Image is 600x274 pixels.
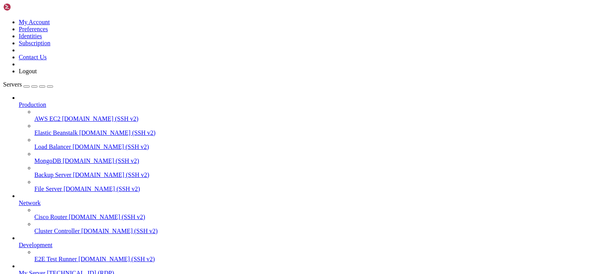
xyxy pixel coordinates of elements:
[19,40,50,46] a: Subscription
[19,94,597,193] li: Production
[34,129,78,136] span: Elastic Beanstalk
[19,33,42,39] a: Identities
[34,214,597,221] a: Cisco Router [DOMAIN_NAME] (SSH v2)
[34,143,597,150] a: Load Balancer [DOMAIN_NAME] (SSH v2)
[34,115,597,122] a: AWS EC2 [DOMAIN_NAME] (SSH v2)
[81,228,158,234] span: [DOMAIN_NAME] (SSH v2)
[34,164,597,179] li: Backup Server [DOMAIN_NAME] (SSH v2)
[34,115,61,122] span: AWS EC2
[19,242,597,249] a: Development
[73,171,150,178] span: [DOMAIN_NAME] (SSH v2)
[69,214,145,220] span: [DOMAIN_NAME] (SSH v2)
[34,157,597,164] a: MongoDB [DOMAIN_NAME] (SSH v2)
[34,179,597,193] li: File Server [DOMAIN_NAME] (SSH v2)
[64,186,140,192] span: [DOMAIN_NAME] (SSH v2)
[19,101,46,108] span: Production
[34,256,597,263] a: E2E Test Runner [DOMAIN_NAME] (SSH v2)
[34,157,61,164] span: MongoDB
[19,26,48,32] a: Preferences
[34,129,597,136] a: Elastic Beanstalk [DOMAIN_NAME] (SSH v2)
[34,228,597,235] a: Cluster Controller [DOMAIN_NAME] (SSH v2)
[19,101,597,108] a: Production
[79,129,156,136] span: [DOMAIN_NAME] (SSH v2)
[19,242,52,248] span: Development
[34,143,71,150] span: Load Balancer
[19,235,597,263] li: Development
[19,68,37,74] a: Logout
[19,19,50,25] a: My Account
[73,143,149,150] span: [DOMAIN_NAME] (SSH v2)
[79,256,155,262] span: [DOMAIN_NAME] (SSH v2)
[34,221,597,235] li: Cluster Controller [DOMAIN_NAME] (SSH v2)
[19,200,41,206] span: Network
[34,256,77,262] span: E2E Test Runner
[19,200,597,207] a: Network
[34,122,597,136] li: Elastic Beanstalk [DOMAIN_NAME] (SSH v2)
[34,171,71,178] span: Backup Server
[34,150,597,164] li: MongoDB [DOMAIN_NAME] (SSH v2)
[34,108,597,122] li: AWS EC2 [DOMAIN_NAME] (SSH v2)
[34,186,597,193] a: File Server [DOMAIN_NAME] (SSH v2)
[34,249,597,263] li: E2E Test Runner [DOMAIN_NAME] (SSH v2)
[62,157,139,164] span: [DOMAIN_NAME] (SSH v2)
[62,115,139,122] span: [DOMAIN_NAME] (SSH v2)
[3,81,53,88] a: Servers
[34,207,597,221] li: Cisco Router [DOMAIN_NAME] (SSH v2)
[34,171,597,179] a: Backup Server [DOMAIN_NAME] (SSH v2)
[19,193,597,235] li: Network
[3,3,48,11] img: Shellngn
[34,136,597,150] li: Load Balancer [DOMAIN_NAME] (SSH v2)
[34,214,67,220] span: Cisco Router
[34,228,80,234] span: Cluster Controller
[3,81,22,88] span: Servers
[34,186,62,192] span: File Server
[19,54,47,60] a: Contact Us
